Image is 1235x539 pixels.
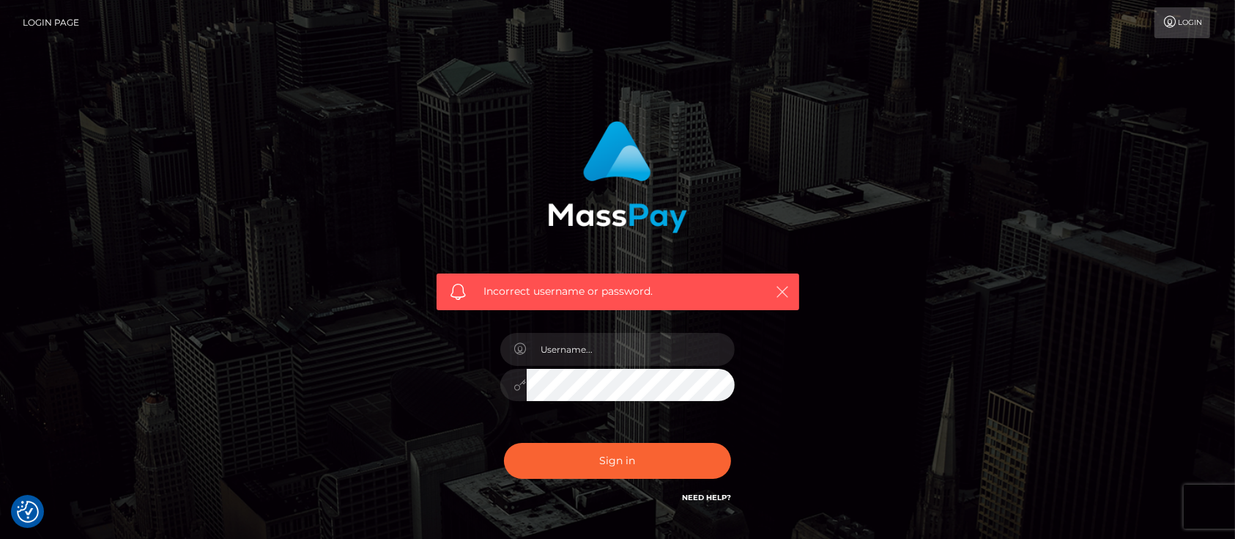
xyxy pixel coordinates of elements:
[484,284,752,299] span: Incorrect username or password.
[17,501,39,523] button: Consent Preferences
[504,443,731,479] button: Sign in
[548,121,687,233] img: MassPay Login
[1154,7,1210,38] a: Login
[23,7,79,38] a: Login Page
[527,333,735,366] input: Username...
[17,501,39,523] img: Revisit consent button
[682,493,731,502] a: Need Help?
